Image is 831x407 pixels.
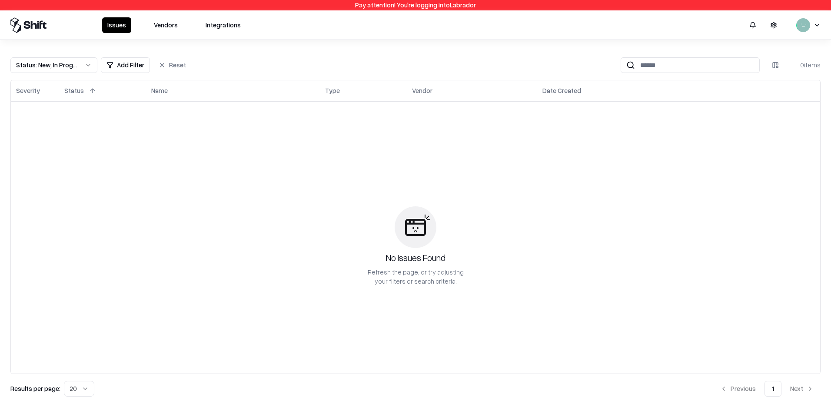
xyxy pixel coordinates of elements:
button: Integrations [200,17,246,33]
div: 0 items [786,60,821,69]
button: 1 [765,381,781,397]
div: Severity [16,86,40,95]
div: Type [325,86,340,95]
div: Vendor [412,86,432,95]
button: Issues [102,17,131,33]
div: Date Created [542,86,581,95]
p: Results per page: [10,384,60,393]
button: Vendors [149,17,183,33]
div: Status : New, In Progress [16,60,78,69]
div: Refresh the page, or try adjusting your filters or search criteria. [367,268,464,286]
nav: pagination [713,381,821,397]
div: Status [64,86,84,95]
div: Name [151,86,168,95]
div: No Issues Found [386,251,445,264]
button: Reset [153,57,191,73]
button: Add Filter [101,57,150,73]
